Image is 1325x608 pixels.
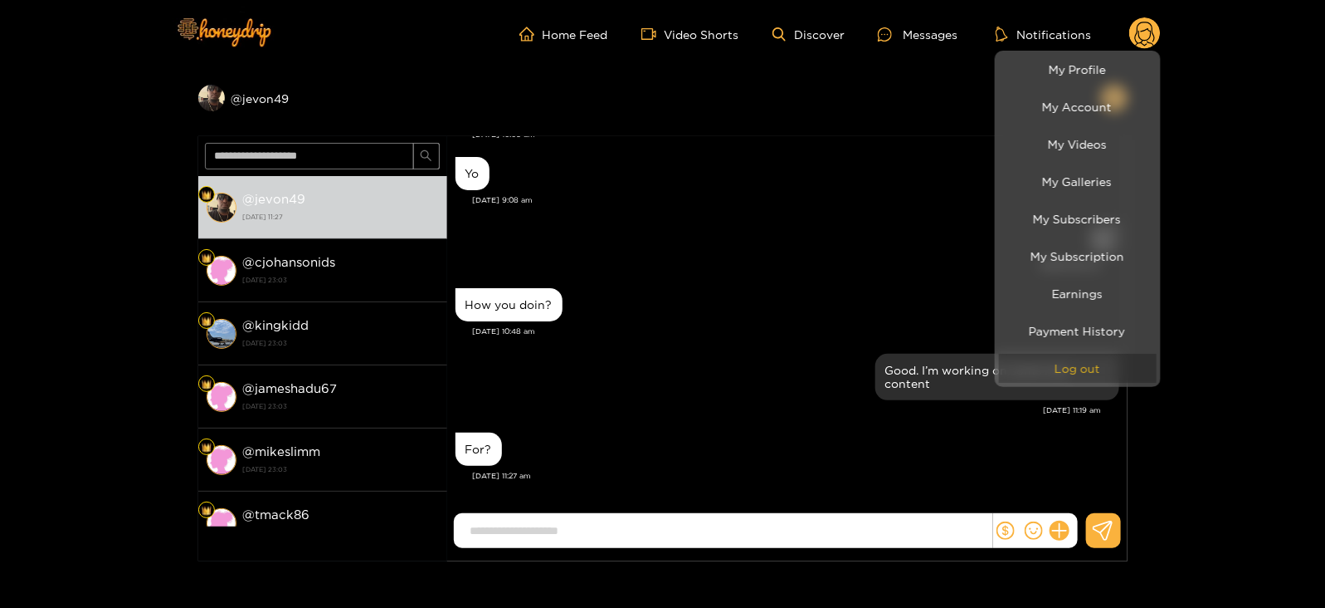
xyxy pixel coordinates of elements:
[999,55,1157,84] a: My Profile
[999,279,1157,308] a: Earnings
[999,130,1157,159] a: My Videos
[999,354,1157,383] button: Log out
[999,316,1157,346] a: Payment History
[999,167,1157,196] a: My Galleries
[999,92,1157,121] a: My Account
[999,204,1157,233] a: My Subscribers
[999,242,1157,271] a: My Subscription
